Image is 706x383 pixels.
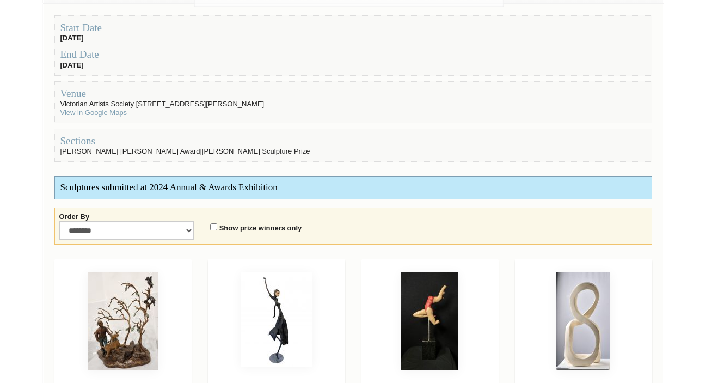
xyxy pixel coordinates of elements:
[54,129,652,162] fieldset: [PERSON_NAME] [PERSON_NAME] Award|[PERSON_NAME] Sculpture Prize
[60,87,646,100] div: Venue
[60,61,84,69] strong: [DATE]
[401,272,458,370] img: Strike a Pose
[60,108,127,117] a: View in Google Maps
[60,48,646,60] div: End Date
[55,177,652,199] div: Sculptures submitted at 2024 Annual & Awards Exhibition
[60,135,646,147] div: Sections
[219,224,302,233] label: Show prize winners only
[60,34,84,42] strong: [DATE]
[59,212,90,221] label: Order By
[60,21,646,34] div: Start Date
[54,81,652,123] fieldset: Victorian Artists Society [STREET_ADDRESS][PERSON_NAME]
[241,272,312,367] img: Clarice
[88,272,158,370] img: Walking with Max
[556,272,610,370] img: Life is Like That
